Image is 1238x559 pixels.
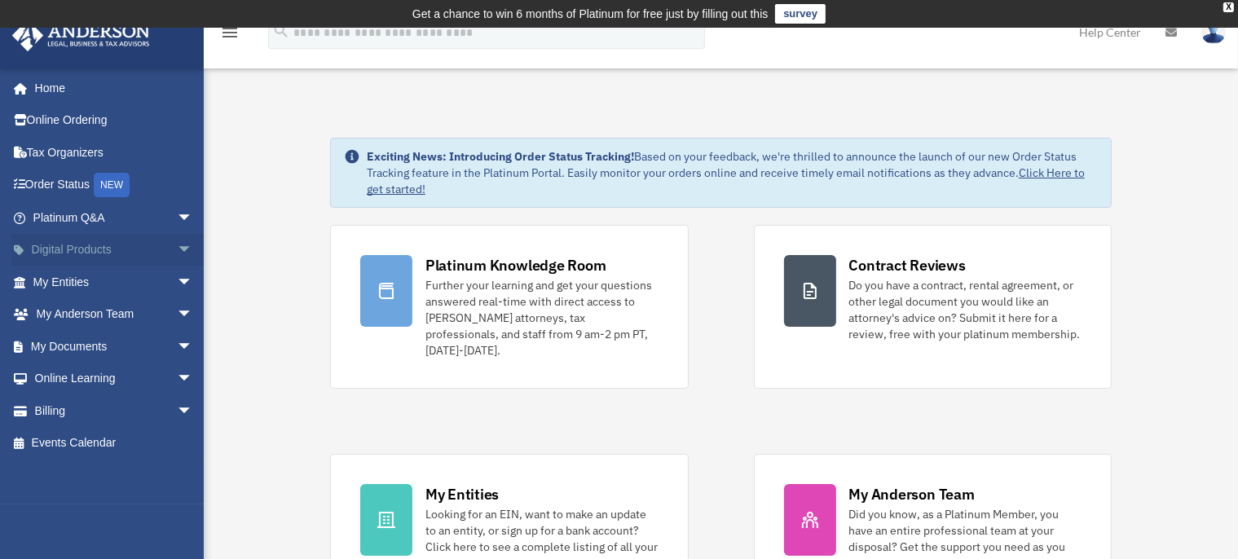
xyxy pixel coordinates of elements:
[11,427,218,460] a: Events Calendar
[330,225,689,389] a: Platinum Knowledge Room Further your learning and get your questions answered real-time with dire...
[367,148,1098,197] div: Based on your feedback, we're thrilled to announce the launch of our new Order Status Tracking fe...
[177,394,209,428] span: arrow_drop_down
[1223,2,1234,12] div: close
[11,330,218,363] a: My Documentsarrow_drop_down
[11,298,218,331] a: My Anderson Teamarrow_drop_down
[425,255,606,275] div: Platinum Knowledge Room
[177,330,209,363] span: arrow_drop_down
[177,298,209,332] span: arrow_drop_down
[11,201,218,234] a: Platinum Q&Aarrow_drop_down
[849,277,1082,342] div: Do you have a contract, rental agreement, or other legal document you would like an attorney's ad...
[177,266,209,299] span: arrow_drop_down
[7,20,155,51] img: Anderson Advisors Platinum Portal
[220,23,240,42] i: menu
[177,363,209,396] span: arrow_drop_down
[412,4,769,24] div: Get a chance to win 6 months of Platinum for free just by filling out this
[849,484,975,504] div: My Anderson Team
[11,72,209,104] a: Home
[425,277,659,359] div: Further your learning and get your questions answered real-time with direct access to [PERSON_NAM...
[11,104,218,137] a: Online Ordering
[11,363,218,395] a: Online Learningarrow_drop_down
[1201,20,1226,44] img: User Pic
[177,201,209,235] span: arrow_drop_down
[754,225,1112,389] a: Contract Reviews Do you have a contract, rental agreement, or other legal document you would like...
[272,22,290,40] i: search
[177,234,209,267] span: arrow_drop_down
[11,169,218,202] a: Order StatusNEW
[775,4,826,24] a: survey
[11,234,218,266] a: Digital Productsarrow_drop_down
[11,266,218,298] a: My Entitiesarrow_drop_down
[367,165,1085,196] a: Click Here to get started!
[11,136,218,169] a: Tax Organizers
[11,394,218,427] a: Billingarrow_drop_down
[367,149,634,164] strong: Exciting News: Introducing Order Status Tracking!
[94,173,130,197] div: NEW
[849,255,966,275] div: Contract Reviews
[425,484,499,504] div: My Entities
[220,29,240,42] a: menu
